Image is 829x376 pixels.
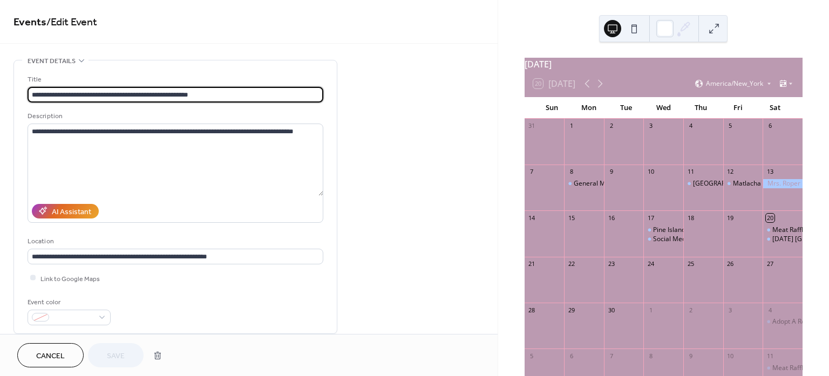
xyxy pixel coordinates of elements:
[607,352,615,360] div: 7
[567,122,575,130] div: 1
[763,179,803,188] div: Mrs. Roper Romp !
[46,12,97,33] span: / Edit Event
[647,168,655,176] div: 10
[607,306,615,314] div: 30
[772,317,813,326] div: Adopt A Road
[567,352,575,360] div: 6
[766,352,774,360] div: 11
[28,74,321,85] div: Title
[567,168,575,176] div: 8
[574,179,664,188] div: General Membership Meeting
[726,306,735,314] div: 3
[687,352,695,360] div: 9
[570,97,608,119] div: Mon
[766,214,774,222] div: 20
[564,179,604,188] div: General Membership Meeting
[726,260,735,268] div: 26
[726,352,735,360] div: 10
[766,168,774,176] div: 13
[528,306,536,314] div: 28
[693,179,805,188] div: [GEOGRAPHIC_DATA] Derby Meeting
[682,97,719,119] div: Thu
[528,214,536,222] div: 14
[706,80,763,87] span: America/New_York
[766,306,774,314] div: 4
[28,111,321,122] div: Description
[772,225,807,235] div: Meat Raffle
[687,260,695,268] div: 25
[528,168,536,176] div: 7
[643,235,683,244] div: Social Media Planning Meeting
[645,97,682,119] div: Wed
[687,168,695,176] div: 11
[607,122,615,130] div: 2
[32,204,99,218] button: AI Assistant
[528,260,536,268] div: 21
[647,214,655,222] div: 17
[653,235,745,244] div: Social Media Planning Meeting
[719,97,757,119] div: Fri
[766,260,774,268] div: 27
[533,97,570,119] div: Sun
[766,122,774,130] div: 6
[763,225,803,235] div: Meat Raffle
[52,206,91,217] div: AI Assistant
[607,260,615,268] div: 23
[525,58,803,71] div: [DATE]
[567,306,575,314] div: 29
[607,214,615,222] div: 16
[733,179,788,188] div: Matlacha Art Walk
[13,12,46,33] a: Events
[36,351,65,362] span: Cancel
[40,273,100,284] span: Link to Google Maps
[726,168,735,176] div: 12
[763,364,803,373] div: Meat Raffle
[17,343,84,367] button: Cancel
[687,122,695,130] div: 4
[726,214,735,222] div: 19
[28,297,108,308] div: Event color
[647,122,655,130] div: 3
[528,352,536,360] div: 5
[647,306,655,314] div: 1
[608,97,645,119] div: Tue
[763,235,803,244] div: Peace Day Pine Island
[772,364,807,373] div: Meat Raffle
[687,306,695,314] div: 2
[726,122,735,130] div: 5
[607,168,615,176] div: 9
[647,352,655,360] div: 8
[567,260,575,268] div: 22
[763,317,803,326] div: Adopt A Road
[567,214,575,222] div: 15
[647,260,655,268] div: 24
[723,179,763,188] div: Matlacha Art Walk
[687,214,695,222] div: 18
[28,56,76,67] span: Event details
[28,236,321,247] div: Location
[653,225,760,235] div: Pine Island Community Round Table
[757,97,794,119] div: Sat
[528,122,536,130] div: 31
[683,179,723,188] div: Pine Island Elementary Derby Meeting
[643,225,683,235] div: Pine Island Community Round Table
